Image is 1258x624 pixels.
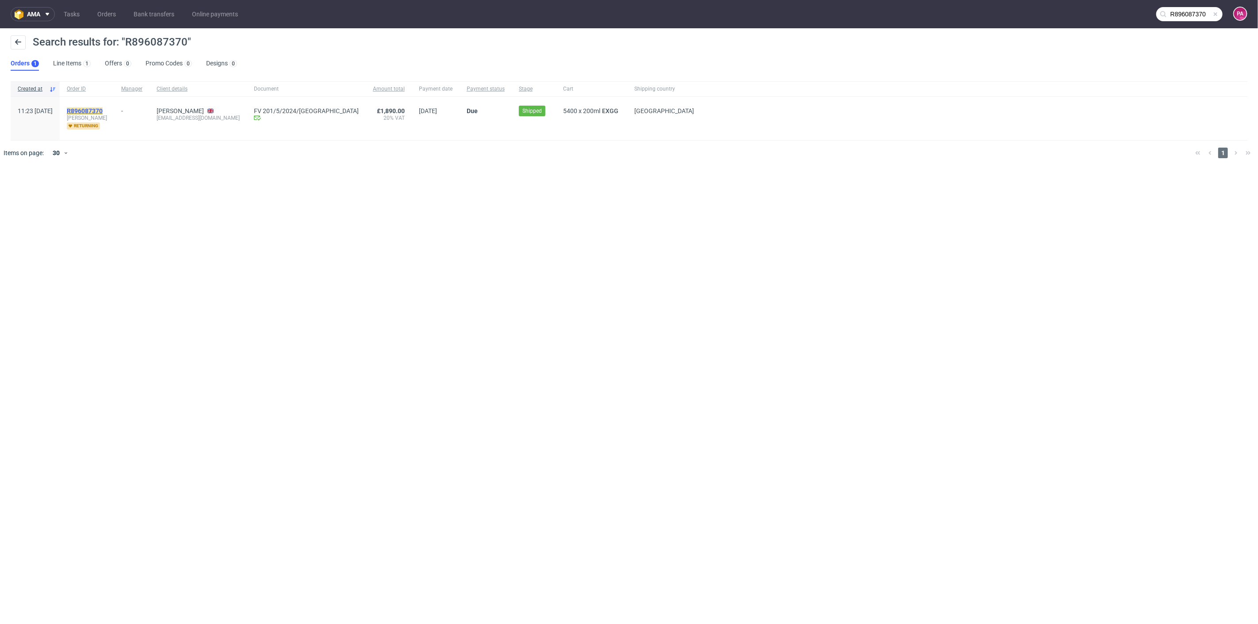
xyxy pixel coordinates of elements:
[206,57,237,71] a: Designs0
[4,148,44,157] span: Items on page:
[419,107,437,114] span: [DATE]
[121,104,142,114] div: -
[67,122,100,129] span: returning
[187,61,190,67] div: 0
[18,107,53,114] span: 11:23 [DATE]
[58,7,85,21] a: Tasks
[1218,148,1228,158] span: 1
[27,11,40,17] span: ama
[157,85,240,93] span: Client details
[67,114,107,122] span: [PERSON_NAME]
[467,85,505,93] span: Payment status
[47,147,63,159] div: 30
[67,85,107,93] span: Order ID
[563,107,577,114] span: 5400
[11,57,39,71] a: Orders1
[53,57,91,71] a: Line Items1
[121,85,142,93] span: Manager
[15,9,27,19] img: logo
[67,107,104,114] a: R896087370
[187,7,243,21] a: Online payments
[33,36,191,48] span: Search results for: "R896087370"
[373,114,405,122] span: 20% VAT
[1234,8,1246,20] figcaption: PA
[583,107,600,114] span: 200ml
[128,7,180,21] a: Bank transfers
[600,107,620,114] a: EXGG
[254,107,359,114] a: FV 201/5/2024/[GEOGRAPHIC_DATA]
[34,61,37,67] div: 1
[519,85,549,93] span: Stage
[563,85,620,93] span: Cart
[373,85,405,93] span: Amount total
[563,107,620,114] div: x
[634,107,694,114] span: [GEOGRAPHIC_DATA]
[467,107,478,114] span: Due
[85,61,88,67] div: 1
[254,85,359,93] span: Document
[522,107,542,115] span: Shipped
[377,107,405,114] span: £1,890.00
[232,61,235,67] div: 0
[157,107,204,114] a: [PERSON_NAME]
[634,85,694,93] span: Shipping country
[11,7,55,21] button: ama
[157,114,240,122] div: [EMAIL_ADDRESS][DOMAIN_NAME]
[105,57,131,71] a: Offers0
[146,57,192,71] a: Promo Codes0
[67,107,103,114] mark: R896087370
[18,85,46,93] span: Created at
[126,61,129,67] div: 0
[92,7,121,21] a: Orders
[419,85,453,93] span: Payment date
